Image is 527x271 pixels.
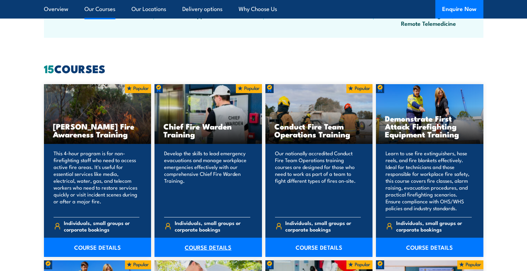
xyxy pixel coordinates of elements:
a: COURSE DETAILS [376,238,483,257]
p: This 4-hour program is for non-firefighting staff who need to access active fire areas. It's usef... [54,150,140,212]
h3: Conduct Fire Team Operations Training [274,122,364,138]
strong: 15 [44,60,54,77]
p: Learn to use fire extinguishers, hose reels, and fire blankets effectively. Ideal for technicians... [386,150,472,212]
h2: COURSES [44,64,483,73]
span: Individuals, small groups or corporate bookings [175,219,250,233]
a: COURSE DETAILS [265,238,373,257]
span: Individuals, small groups or corporate bookings [396,219,472,233]
p: Develop the skills to lead emergency evacuations and manage workplace emergencies effectively wit... [164,150,250,212]
h3: Chief Fire Warden Training [163,122,253,138]
h3: Demonstrate First Attack Firefighting Equipment Training [385,114,474,138]
span: Individuals, small groups or corporate bookings [64,219,139,233]
p: Our nationally accredited Conduct Fire Team Operations training courses are designed for those wh... [275,150,361,212]
h3: [PERSON_NAME] Fire Awareness Training [53,122,142,138]
span: Individuals, small groups or corporate bookings [285,219,361,233]
a: COURSE DETAILS [154,238,262,257]
a: COURSE DETAILS [44,238,151,257]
